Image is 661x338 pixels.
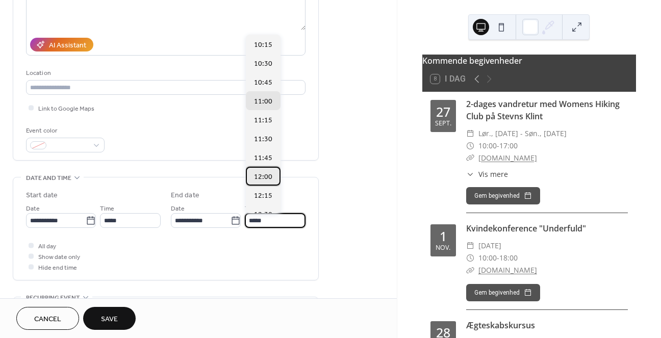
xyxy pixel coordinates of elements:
div: ​ [466,152,474,164]
span: - [497,252,499,264]
button: Gem begivenhed [466,187,540,204]
button: Save [83,307,136,330]
span: 10:15 [254,40,272,50]
div: End date [171,190,199,201]
span: 12:15 [254,191,272,201]
div: Start date [26,190,58,201]
div: sept. [435,120,451,127]
span: 11:00 [254,96,272,107]
span: 11:30 [254,134,272,145]
span: 17:00 [499,140,518,152]
div: ​ [466,127,474,140]
div: nov. [436,245,450,251]
div: ​ [466,264,474,276]
span: 11:15 [254,115,272,126]
span: lør., [DATE] - søn., [DATE] [478,127,567,140]
div: Kommende begivenheder [422,55,636,67]
span: 18:00 [499,252,518,264]
button: Gem begivenhed [466,284,540,301]
a: 2-dages vandretur med Womens Hiking Club på Stevns Klint [466,98,620,122]
div: ​ [466,240,474,252]
button: AI Assistant [30,38,93,51]
span: Date [26,203,40,214]
span: 12:00 [254,172,272,183]
div: 27 [436,106,450,118]
div: AI Assistant [49,40,86,51]
span: 10:00 [478,140,497,152]
a: [DOMAIN_NAME] [478,153,537,163]
div: ​ [466,252,474,264]
span: Time [245,203,259,214]
span: Cancel [34,314,61,325]
span: Vis mere [478,169,508,179]
span: 10:30 [254,59,272,69]
span: Hide end time [38,263,77,273]
span: 10:45 [254,77,272,88]
div: ​ [466,140,474,152]
a: Kvindekonference "Underfuld" [466,223,586,234]
button: Cancel [16,307,79,330]
a: [DOMAIN_NAME] [478,265,537,275]
a: Ægteskabskursus [466,320,535,331]
button: ​Vis mere [466,169,508,179]
div: Event color [26,125,103,136]
span: Time [100,203,114,214]
span: Date [171,203,185,214]
span: Recurring event [26,293,80,303]
div: Location [26,68,303,79]
span: 10:00 [478,252,497,264]
span: All day [38,241,56,252]
div: ​ [466,169,474,179]
span: Show date only [38,252,80,263]
span: Save [101,314,118,325]
span: Link to Google Maps [38,103,94,114]
span: 12:30 [254,210,272,220]
span: 11:45 [254,153,272,164]
span: [DATE] [478,240,501,252]
span: - [497,140,499,152]
div: 1 [440,230,447,243]
span: Date and time [26,173,71,184]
